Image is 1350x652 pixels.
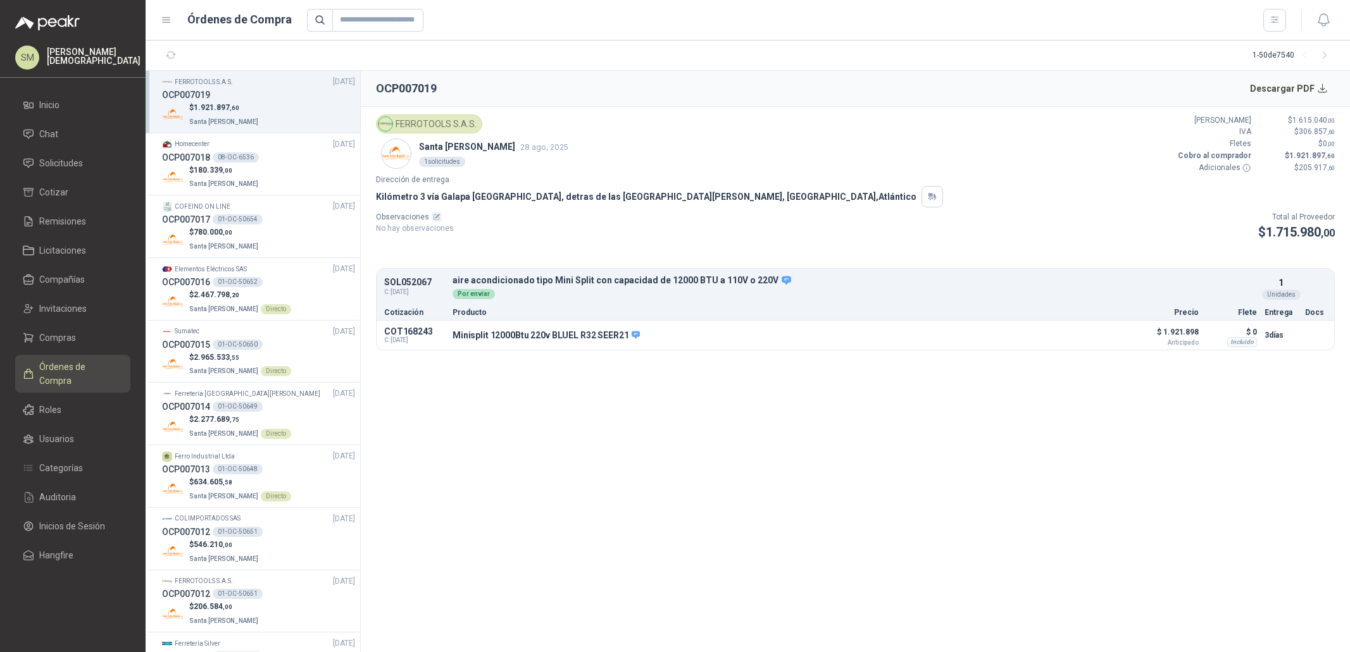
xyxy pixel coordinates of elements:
[39,360,118,388] span: Órdenes de Compra
[376,114,482,133] div: FERROTOOLS S.A.S.
[15,427,130,451] a: Usuarios
[189,430,258,437] span: Santa [PERSON_NAME]
[376,80,437,97] h2: OCP007019
[15,398,130,422] a: Roles
[1206,309,1257,316] p: Flete
[162,228,184,250] img: Company Logo
[189,118,258,125] span: Santa [PERSON_NAME]
[39,519,105,533] span: Inicios de Sesión
[1262,290,1301,300] div: Unidades
[162,264,172,274] img: Company Logo
[1135,309,1199,316] p: Precio
[189,555,258,562] span: Santa [PERSON_NAME]
[189,367,258,374] span: Santa [PERSON_NAME]
[162,138,355,190] a: Company LogoHomecenter[DATE] OCP00701808-OC-6536Company Logo$180.339,00Santa [PERSON_NAME]
[223,603,232,610] span: ,00
[189,102,261,114] p: $
[162,354,184,376] img: Company Logo
[15,485,130,509] a: Auditoria
[162,88,210,102] h3: OCP007019
[15,297,130,321] a: Invitaciones
[15,122,130,146] a: Chat
[162,275,210,289] h3: OCP007016
[194,290,239,299] span: 2.467.798
[376,223,454,235] p: No hay observaciones
[15,46,39,70] div: SM
[453,289,495,299] div: Por enviar
[189,476,291,488] p: $
[384,309,445,316] p: Cotización
[419,157,465,167] div: 1 solicitudes
[333,513,355,525] span: [DATE]
[213,589,263,599] div: 01-OC-50651
[15,238,130,262] a: Licitaciones
[175,514,241,524] p: COLIMPORTADOS SAS
[453,275,1257,286] p: aire acondicionado tipo Mini Split con capacidad de 12000 BTU a 110V o 220V
[162,513,355,565] a: Company LogoCOLIMPORTADOS SAS[DATE] OCP00701201-OC-50651Company Logo$546.210,00Santa [PERSON_NAME]
[1227,337,1257,347] div: Incluido
[1259,150,1335,162] p: $
[162,151,210,164] h3: OCP007018
[189,305,258,312] span: Santa [PERSON_NAME]
[189,180,258,187] span: Santa [PERSON_NAME]
[162,200,355,252] a: Company LogoCOFEIND ON LINE[DATE] OCP00701701-OC-50654Company Logo$780.000,00Santa [PERSON_NAME]
[175,264,247,274] p: Elementos Eléctricos SAS
[162,338,210,352] h3: OCP007015
[376,211,454,223] p: Observaciones
[1305,309,1327,316] p: Docs
[15,514,130,538] a: Inicios de Sesión
[15,456,130,480] a: Categorías
[39,273,85,286] span: Compañías
[261,429,291,439] div: Directo
[382,139,411,168] img: Company Logo
[261,491,291,501] div: Directo
[189,617,258,624] span: Santa [PERSON_NAME]
[162,400,210,414] h3: OCP007014
[194,103,239,112] span: 1.921.897
[175,639,220,649] p: Ferretería Silver
[261,366,291,376] div: Directo
[1135,324,1199,346] p: $ 1.921.898
[162,541,184,563] img: Company Logo
[162,76,355,128] a: Company LogoFERROTOOLS S.A.S.[DATE] OCP007019Company Logo$1.921.897,60Santa [PERSON_NAME]
[384,336,445,344] span: C: [DATE]
[162,212,210,226] h3: OCP007017
[1175,162,1251,174] p: Adicionales
[15,268,130,292] a: Compañías
[384,287,445,297] span: C: [DATE]
[162,575,355,627] a: Company LogoFERROTOOLS S.A.S.[DATE] OCP00701201-OC-50651Company Logo$206.584,00Santa [PERSON_NAME]
[1175,150,1251,162] p: Cobro al comprador
[175,202,230,212] p: COFEIND ON LINE
[453,309,1128,316] p: Producto
[194,477,232,486] span: 634.605
[189,493,258,500] span: Santa [PERSON_NAME]
[15,93,130,117] a: Inicio
[162,291,184,313] img: Company Logo
[1299,127,1335,136] span: 306.857
[175,77,233,87] p: FERROTOOLS S.A.S.
[162,603,184,625] img: Company Logo
[194,415,239,424] span: 2.277.689
[1253,46,1335,66] div: 1 - 50 de 7540
[1327,140,1335,147] span: ,00
[162,478,184,500] img: Company Logo
[15,151,130,175] a: Solicitudes
[223,541,232,548] span: ,00
[189,601,261,613] p: $
[162,139,172,149] img: Company Logo
[39,461,83,475] span: Categorías
[1175,126,1251,138] p: IVA
[1175,114,1251,126] p: [PERSON_NAME]
[175,576,233,586] p: FERROTOOLS S.A.S.
[162,514,172,524] img: Company Logo
[223,167,232,174] span: ,00
[223,229,232,236] span: ,00
[162,415,184,438] img: Company Logo
[15,355,130,393] a: Órdenes de Compra
[333,637,355,649] span: [DATE]
[230,104,239,111] span: ,60
[213,464,263,474] div: 01-OC-50648
[162,104,184,126] img: Company Logo
[213,402,263,412] div: 01-OC-50649
[230,416,239,423] span: ,75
